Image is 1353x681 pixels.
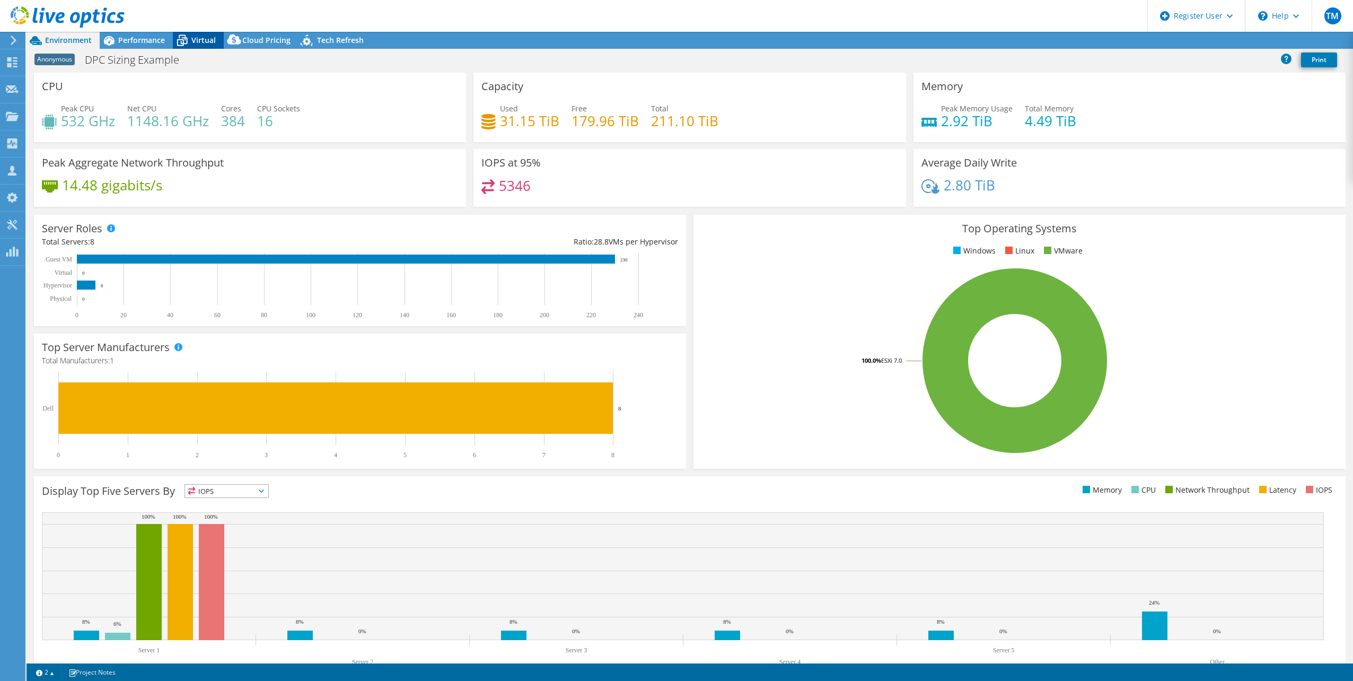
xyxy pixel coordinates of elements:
text: 6 [473,451,476,459]
h3: Capacity [481,81,523,92]
text: 0 [82,296,85,302]
text: 0% [572,628,580,634]
text: 140 [400,311,409,319]
text: 240 [634,311,643,319]
span: Peak Memory Usage [941,103,1013,113]
text: 0% [358,628,366,634]
h3: Top Server Manufacturers [42,342,170,353]
text: 7 [542,451,546,459]
h4: 14.48 gigabits/s [62,179,162,191]
h4: 384 [221,115,245,127]
span: 28.8 [594,237,609,247]
h4: 1148.16 GHz [127,115,209,127]
text: 0 [57,451,60,459]
text: 60 [214,311,221,319]
text: 100 [306,311,315,319]
text: Physical [50,295,72,302]
li: IOPS [1303,484,1332,496]
text: 0 [75,311,78,319]
span: Performance [118,35,165,45]
text: 0% [1213,628,1221,634]
span: TM [1324,7,1341,24]
h1: DPC Sizing Example [80,54,196,66]
span: Virtual [191,35,216,45]
text: Hypervisor [43,282,72,289]
text: 20 [120,311,127,319]
text: Virtual [55,269,73,276]
text: Server 1 [138,647,160,654]
text: 0 [82,270,85,276]
li: Network Throughput [1163,484,1250,496]
text: Server 2 [352,658,373,666]
text: 8% [937,618,945,625]
li: Memory [1080,484,1122,496]
h4: 4.49 TiB [1025,115,1076,127]
text: 8 [611,451,614,459]
span: 1 [110,355,114,365]
text: 8 [101,283,103,289]
text: 230 [620,257,628,263]
a: Project Notes [61,666,123,679]
span: 8 [90,237,94,247]
text: 100% [173,513,187,520]
li: VMware [1041,245,1083,257]
h4: Total Manufacturers: [42,355,678,366]
h4: 211.10 TiB [651,115,718,127]
text: Server 3 [566,647,587,654]
h3: Server Roles [42,223,102,234]
span: IOPS [185,485,268,497]
text: 8% [723,618,731,625]
h3: IOPS at 95% [481,157,541,169]
span: Environment [45,35,92,45]
text: Guest VM [46,256,72,263]
text: Dell [42,405,54,412]
h3: Peak Aggregate Network Throughput [42,157,224,169]
span: Free [572,103,587,113]
span: Tech Refresh [317,35,364,45]
text: 40 [167,311,173,319]
span: Anonymous [34,54,75,65]
text: 5 [403,451,407,459]
text: 200 [540,311,549,319]
div: Ratio: VMs per Hypervisor [360,236,678,248]
h3: Memory [921,81,963,92]
a: Print [1301,53,1337,67]
text: 80 [261,311,267,319]
text: 160 [446,311,456,319]
text: 100% [142,513,155,520]
div: Total Servers: [42,236,360,248]
a: 2 [29,666,61,679]
text: Server 5 [993,647,1014,654]
span: Total [651,103,669,113]
text: 0% [786,628,794,634]
span: Total Memory [1025,103,1074,113]
h3: Top Operating Systems [701,223,1338,234]
span: Net CPU [127,103,156,113]
text: 100% [204,513,218,520]
svg: \n [1258,11,1268,21]
h3: CPU [42,81,63,92]
h4: 31.15 TiB [500,115,559,127]
text: 4 [334,451,337,459]
tspan: 100.0% [862,356,881,364]
text: 220 [586,311,596,319]
span: CPU Sockets [257,103,300,113]
h4: 532 GHz [61,115,115,127]
text: 120 [353,311,362,319]
h4: 179.96 TiB [572,115,639,127]
text: 8% [509,618,517,625]
text: Other [1210,658,1224,666]
li: Linux [1003,245,1034,257]
span: Used [500,103,518,113]
text: 3 [265,451,268,459]
h4: 2.80 TiB [944,179,995,191]
li: CPU [1129,484,1156,496]
span: Peak CPU [61,103,94,113]
text: 8% [296,618,304,625]
h4: 5346 [499,180,531,191]
tspan: ESXi 7.0 [881,356,902,364]
text: 8% [82,618,90,625]
h4: 16 [257,115,300,127]
li: Latency [1257,484,1296,496]
text: 1 [126,451,129,459]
